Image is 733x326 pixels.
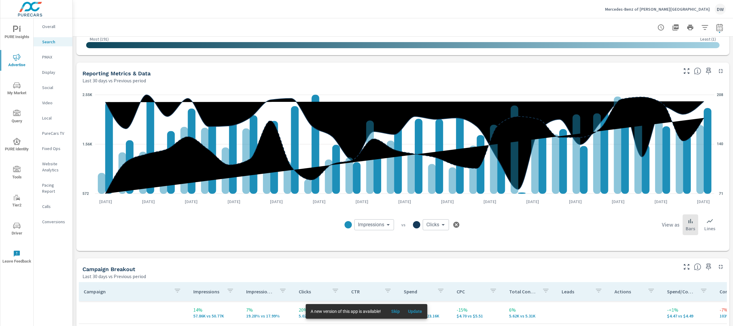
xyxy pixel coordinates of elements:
p: 19.28% vs 17.99% [246,313,289,318]
p: Conversions [42,219,67,225]
button: Minimize Widget [716,262,726,272]
p: [DATE] [479,199,501,205]
div: Clicks [423,219,449,230]
text: 71 [719,192,723,196]
p: Leads [562,288,590,295]
p: Most ( 191 ) [90,36,109,42]
div: Impressions [354,219,394,230]
div: Search [34,37,72,46]
div: Conversions [34,217,72,226]
p: [DATE] [266,199,287,205]
p: 6% [509,306,552,313]
h5: Reporting Metrics & Data [82,70,151,77]
span: This is a summary of Search performance results by campaign. Each column can be sorted. [694,263,701,270]
p: Local [42,115,67,121]
p: [DATE] [565,199,586,205]
button: Print Report [684,21,696,34]
div: Fixed Ops [34,144,72,153]
text: 2.55K [82,93,92,97]
p: Video [42,100,67,106]
div: PMAX [34,52,72,62]
p: [DATE] [650,199,672,205]
p: [DATE] [223,199,245,205]
p: 14% [193,306,236,313]
p: [DATE] [138,199,159,205]
div: Pacing Report [34,181,72,196]
p: [DATE] [607,199,629,205]
span: Understand Search data over time and see how metrics compare to each other. [694,67,701,75]
span: Query [2,110,31,125]
div: Website Analytics [34,159,72,174]
p: PMAX [42,54,67,60]
p: 20% [299,306,341,313]
p: Calls [42,203,67,210]
p: CTR [351,288,379,295]
span: Save this to your personalized report [704,66,713,76]
p: [DATE] [437,199,458,205]
span: A new version of this app is available! [311,309,381,314]
p: 57,855 vs 50,768 [193,313,236,318]
div: Social [34,83,72,92]
p: Last 30 days vs Previous period [82,273,146,280]
div: PureCars TV [34,129,72,138]
text: 572 [82,192,89,196]
p: Lines [704,225,715,232]
button: Make Fullscreen [682,262,691,272]
div: Calls [34,202,72,211]
span: PURE Identity [2,138,31,153]
p: Impression Share [246,288,274,295]
p: $4.70 vs $5.51 [457,313,499,318]
button: Select Date Range [713,21,726,34]
p: Social [42,84,67,91]
span: Impressions [358,222,384,228]
div: nav menu [0,18,33,271]
button: Skip [386,306,405,316]
p: Impressions [193,288,221,295]
span: Skip [388,309,403,314]
button: Update [405,306,425,316]
p: [DATE] [181,199,202,205]
p: Overall [42,23,67,30]
p: 5,620 vs 5,306 [509,313,552,318]
div: Local [34,113,72,123]
p: Fixed Ops [42,145,67,152]
span: Leave Feedback [2,250,31,265]
p: Clicks [299,288,327,295]
text: 140 [717,142,723,146]
span: Update [408,309,422,314]
p: -<1% [667,306,710,313]
button: Apply Filters [699,21,711,34]
p: Bars [686,225,695,232]
button: "Export Report to PDF" [669,21,682,34]
p: [DATE] [693,199,714,205]
p: Website Analytics [42,161,67,173]
div: Display [34,68,72,77]
p: Last 30 days vs Previous period [82,77,146,84]
p: Least ( 1 ) [700,36,716,42]
p: CPC [457,288,485,295]
span: Advertise [2,54,31,69]
div: Overall [34,22,72,31]
text: 1.56K [82,142,92,146]
p: 7% [246,306,289,313]
p: Display [42,69,67,75]
p: Pacing Report [42,182,67,194]
p: Spend/Conversion [667,288,695,295]
p: 5,021 vs 4,200 [299,313,341,318]
h5: Campaign Breakout [82,266,135,272]
p: [DATE] [351,199,373,205]
p: Mercedes-Benz of [PERSON_NAME][GEOGRAPHIC_DATA] [605,6,710,12]
span: PURE Insights [2,26,31,41]
span: Tools [2,166,31,181]
p: [DATE] [394,199,415,205]
p: Campaign [84,288,169,295]
p: Total Conversions [509,288,537,295]
h6: View as [662,222,680,228]
p: $4.47 vs $4.49 [667,313,710,318]
p: [DATE] [308,199,330,205]
span: Tier2 [2,194,31,209]
p: Search [42,39,67,45]
p: PureCars TV [42,130,67,136]
span: Save this to your personalized report [704,262,713,272]
span: Clicks [426,222,439,228]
